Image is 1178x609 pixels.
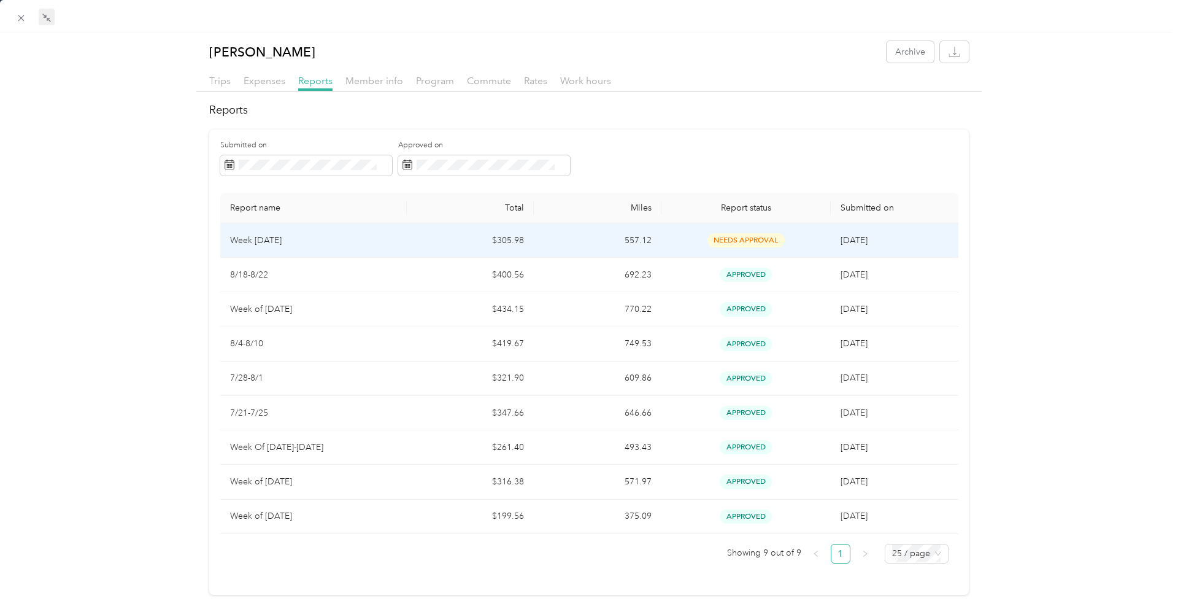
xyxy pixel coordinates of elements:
[209,41,315,63] p: [PERSON_NAME]
[230,303,397,316] p: Week of [DATE]
[407,223,534,258] td: $305.98
[407,258,534,292] td: $400.56
[534,362,661,396] td: 609.86
[345,75,403,87] span: Member info
[841,235,868,246] span: [DATE]
[230,475,397,489] p: Week of [DATE]
[230,234,397,247] p: Week [DATE]
[209,102,969,118] h2: Reports
[407,430,534,465] td: $261.40
[220,140,392,151] label: Submitted on
[534,292,661,327] td: 770.22
[861,550,869,557] span: right
[398,140,570,151] label: Approved on
[244,75,285,87] span: Expenses
[855,544,875,564] li: Next Page
[534,258,661,292] td: 692.23
[720,510,772,524] span: approved
[467,75,511,87] span: Commute
[831,545,850,563] a: 1
[806,544,826,564] li: Previous Page
[720,302,772,316] span: approved
[887,41,934,63] button: Archive
[220,193,407,223] th: Report name
[524,75,547,87] span: Rates
[534,430,661,465] td: 493.43
[841,511,868,521] span: [DATE]
[812,550,820,557] span: left
[892,545,941,563] span: 25 / page
[720,268,772,282] span: approved
[841,373,868,383] span: [DATE]
[534,327,661,362] td: 749.53
[841,408,868,418] span: [DATE]
[720,337,772,351] span: approved
[534,500,661,534] td: 375.09
[831,193,958,223] th: Submitted on
[230,510,397,523] p: Week of [DATE]
[841,270,868,280] span: [DATE]
[806,544,826,564] button: left
[230,268,397,282] p: 8/18-8/22
[831,544,850,564] li: 1
[407,292,534,327] td: $434.15
[885,544,949,564] div: Page Size
[417,203,524,213] div: Total
[841,304,868,314] span: [DATE]
[720,371,772,386] span: approved
[841,476,868,487] span: [DATE]
[230,406,397,420] p: 7/21-7/25
[720,475,772,489] span: approved
[407,500,534,534] td: $199.56
[230,337,397,351] p: 8/4-8/10
[534,465,661,499] td: 571.97
[230,371,397,385] p: 7/28-8/1
[855,544,875,564] button: right
[841,442,868,452] span: [DATE]
[407,465,534,499] td: $316.38
[841,338,868,349] span: [DATE]
[407,327,534,362] td: $419.67
[230,441,397,454] p: Week Of [DATE]-[DATE]
[534,396,661,430] td: 646.66
[720,406,772,420] span: approved
[1109,540,1178,609] iframe: Everlance-gr Chat Button Frame
[727,544,801,562] span: Showing 9 out of 9
[560,75,611,87] span: Work hours
[534,223,661,258] td: 557.12
[544,203,651,213] div: Miles
[407,396,534,430] td: $347.66
[209,75,231,87] span: Trips
[416,75,454,87] span: Program
[298,75,333,87] span: Reports
[671,203,822,213] span: Report status
[707,233,785,247] span: needs approval
[720,440,772,454] span: approved
[407,362,534,396] td: $321.90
